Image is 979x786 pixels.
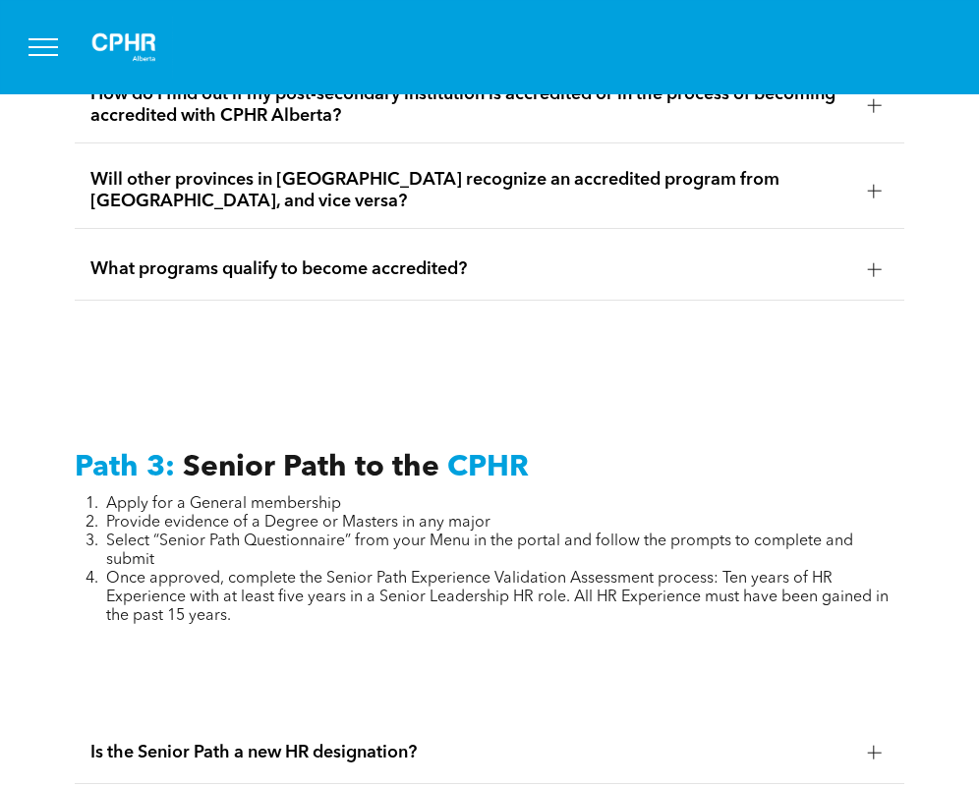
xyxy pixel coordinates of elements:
[90,169,852,212] span: Will other provinces in [GEOGRAPHIC_DATA] recognize an accredited program from [GEOGRAPHIC_DATA],...
[106,515,490,531] span: Provide evidence of a Degree or Masters in any major
[183,453,439,482] span: Senior Path to the
[90,742,852,763] span: Is the Senior Path a new HR designation?
[106,571,889,624] span: Once approved, complete the Senior Path Experience Validation Assessment process: Ten years of HR...
[75,16,173,79] img: A white background with a few lines on it
[18,22,69,73] button: menu
[75,453,175,482] span: Path 3:
[106,496,341,512] span: Apply for a General membership
[106,533,853,568] span: Select “Senior Path Questionnaire” from your Menu in the portal and follow the prompts to complet...
[447,453,529,482] span: CPHR
[90,84,852,127] span: How do I find out if my post-secondary institution is accredited or in the process of becoming ac...
[90,258,852,280] span: What programs qualify to become accredited?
